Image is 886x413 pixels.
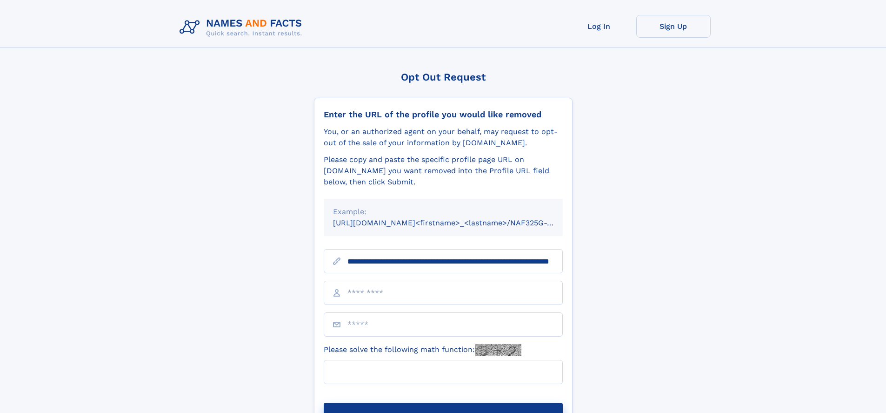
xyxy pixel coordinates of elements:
[314,71,573,83] div: Opt Out Request
[176,15,310,40] img: Logo Names and Facts
[324,154,563,188] div: Please copy and paste the specific profile page URL on [DOMAIN_NAME] you want removed into the Pr...
[333,206,553,217] div: Example:
[324,126,563,149] div: You, or an authorized agent on your behalf, may request to opt-out of the sale of your informatio...
[636,15,711,38] a: Sign Up
[333,218,580,227] small: [URL][DOMAIN_NAME]<firstname>_<lastname>/NAF325G-xxxxxxxx
[324,344,521,356] label: Please solve the following math function:
[562,15,636,38] a: Log In
[324,109,563,120] div: Enter the URL of the profile you would like removed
